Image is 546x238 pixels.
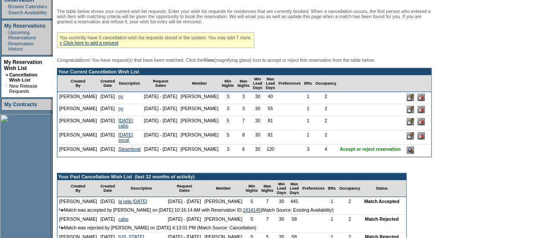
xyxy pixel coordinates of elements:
td: 30 [251,92,264,104]
td: Match was rejected by [PERSON_NAME] on [DATE] 4:13:01 PM (Match Source: Cancellation) [57,223,406,232]
td: 1 [326,215,338,223]
td: · [6,41,7,51]
td: 3 [236,92,251,104]
td: [DATE] [99,104,117,116]
nobr: [DATE] - [DATE] [144,118,177,123]
input: Delete this Request [417,118,425,125]
td: 1 [303,130,314,145]
td: 1 [303,92,314,104]
td: [PERSON_NAME] [57,197,99,206]
b: » [6,72,8,77]
a: New Release Requests [9,83,37,94]
td: [DATE] [99,197,117,206]
td: 2 [314,104,338,116]
td: [PERSON_NAME] [57,130,99,145]
nobr: Match Accepted [364,199,399,204]
td: 5 [244,215,259,223]
td: Created By [57,180,99,197]
td: Min Nights [220,75,236,92]
input: Delete this Request [417,132,425,140]
td: 5 [220,130,236,145]
a: Browse Calendars [8,4,47,9]
td: 30 [251,130,264,145]
td: Description [117,75,142,92]
td: 81 [264,130,277,145]
td: Min Nights [244,180,259,197]
b: View [203,57,214,63]
td: BRs [303,75,314,92]
a: [DATE] cabo [118,118,133,128]
td: 81 [264,116,277,130]
td: Request Dates [142,75,179,92]
nobr: [DATE] - [DATE] [144,132,177,137]
td: · [6,4,7,9]
input: Edit this Request [407,94,414,101]
td: [PERSON_NAME] [57,92,99,104]
td: Preferences [300,180,326,197]
td: 55 [264,104,277,116]
td: [PERSON_NAME] [179,92,220,104]
a: Reservation History [8,41,34,51]
td: 1 [326,197,338,206]
a: [DATE] socal [118,132,133,143]
a: ny [118,106,123,111]
td: Min Lead Days [251,75,264,92]
input: Edit this Request [407,132,414,140]
td: Created Date [99,180,117,197]
td: 6 [236,145,251,157]
td: [PERSON_NAME] [203,197,244,206]
a: la jolla [DATE] [118,199,147,204]
td: 120 [264,145,277,157]
td: Created Date [99,75,117,92]
td: [DATE] [99,92,117,104]
td: 3 [236,104,251,116]
td: 30 [251,104,264,116]
a: My Contracts [4,102,37,108]
img: arrow.gif [59,208,64,212]
td: 30 [251,145,264,157]
td: [DATE] [99,116,117,130]
nobr: [DATE] - [DATE] [144,106,177,111]
input: Delete this Request [417,106,425,113]
td: Max Lead Days [288,180,301,197]
td: Created By [57,75,99,92]
nobr: Accept or reject reservation [340,146,401,152]
td: [DATE] [99,215,117,223]
td: Status [362,180,401,197]
a: Steamboat [118,146,141,152]
td: 7 [259,197,275,206]
td: Max Nights [236,75,251,92]
td: [PERSON_NAME] [179,130,220,145]
td: · [6,83,8,94]
td: 30 [251,116,264,130]
td: Min Lead Days [275,180,288,197]
td: Member [179,75,220,92]
td: Your Past Cancellation Wish List (last 12 months of activity) [57,173,406,180]
td: [PERSON_NAME] [57,145,99,157]
a: My Reservations [4,23,45,29]
td: Member [203,180,244,197]
nobr: [DATE] - [DATE] [168,216,201,222]
nobr: Match Rejected [365,216,398,222]
td: 30 [275,215,288,223]
input: Edit this Request [407,106,414,113]
td: Occupancy [338,180,362,197]
td: 7 [259,215,275,223]
td: 30 [275,197,288,206]
nobr: [DATE] - [DATE] [144,146,177,152]
td: 3 [220,104,236,116]
td: 3 [303,145,314,157]
td: 445 [288,197,301,206]
td: Preferences [277,75,303,92]
td: 5 [244,197,259,206]
input: Accept or Reject this Reservation [407,146,414,154]
input: Edit this Request [407,118,414,125]
td: [PERSON_NAME] [57,215,99,223]
td: 2 [314,130,338,145]
td: 2 [314,116,338,130]
td: 2 [338,197,362,206]
td: [DATE] [99,130,117,145]
td: [PERSON_NAME] [57,116,99,130]
td: 3 [220,92,236,104]
a: Cancellation Wish List [9,72,37,83]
